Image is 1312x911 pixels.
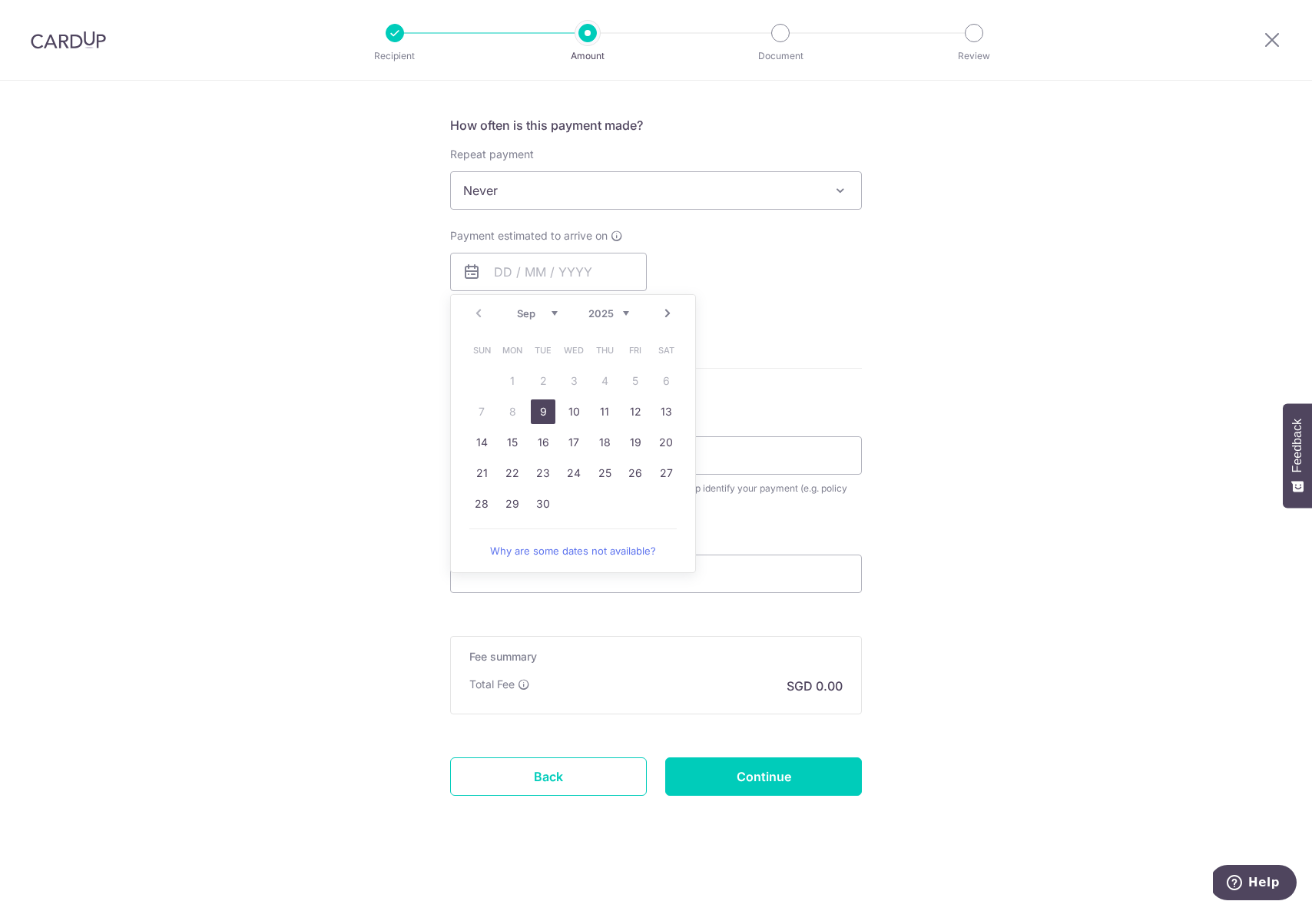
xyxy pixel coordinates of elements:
a: 14 [469,430,494,455]
a: 17 [562,430,586,455]
span: Tuesday [531,338,555,363]
span: Wednesday [562,338,586,363]
p: Amount [531,48,644,64]
a: 13 [654,399,678,424]
a: 15 [500,430,525,455]
span: Payment estimated to arrive on [450,228,608,243]
a: 26 [623,461,648,485]
iframe: Opens a widget where you can find more information [1213,865,1297,903]
a: 25 [592,461,617,485]
span: Never [451,172,861,209]
a: Next [658,304,677,323]
label: Repeat payment [450,147,534,162]
h5: Fee summary [469,649,843,664]
span: Thursday [592,338,617,363]
p: SGD 0.00 [787,677,843,695]
a: 27 [654,461,678,485]
p: Recipient [338,48,452,64]
span: Feedback [1290,419,1304,472]
a: 21 [469,461,494,485]
input: DD / MM / YYYY [450,253,647,291]
a: 16 [531,430,555,455]
a: Why are some dates not available? [469,535,677,566]
span: Sunday [469,338,494,363]
p: Document [724,48,837,64]
span: Friday [623,338,648,363]
a: 9 [531,399,555,424]
a: 24 [562,461,586,485]
p: Review [917,48,1031,64]
a: 18 [592,430,617,455]
a: 22 [500,461,525,485]
a: 12 [623,399,648,424]
a: 19 [623,430,648,455]
a: 23 [531,461,555,485]
img: CardUp [31,31,106,49]
button: Feedback - Show survey [1283,403,1312,508]
a: 20 [654,430,678,455]
a: 29 [500,492,525,516]
h5: How often is this payment made? [450,116,862,134]
a: 10 [562,399,586,424]
a: 11 [592,399,617,424]
a: 28 [469,492,494,516]
input: Continue [665,757,862,796]
span: Saturday [654,338,678,363]
a: Back [450,757,647,796]
span: Monday [500,338,525,363]
span: Never [450,171,862,210]
a: 30 [531,492,555,516]
p: Total Fee [469,677,515,692]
